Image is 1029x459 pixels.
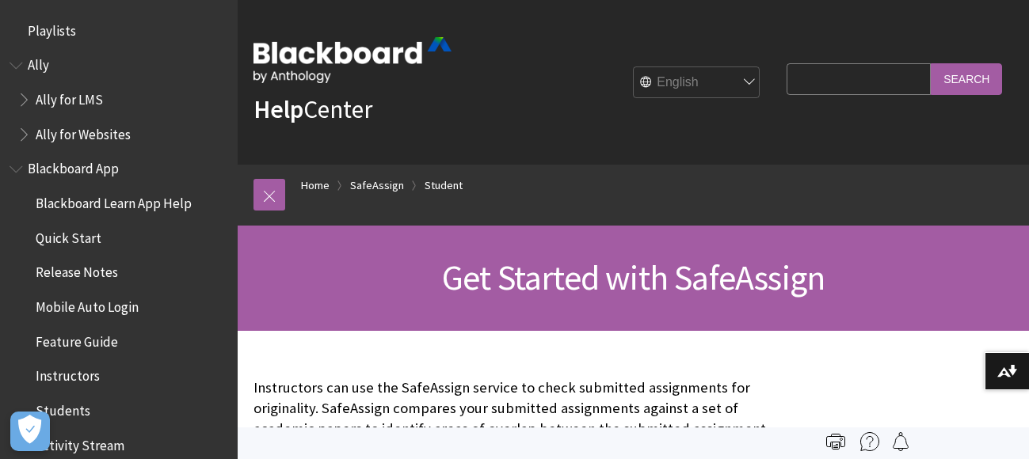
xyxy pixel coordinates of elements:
a: Home [301,176,330,195]
img: More help [860,432,879,451]
span: Ally for LMS [36,86,103,108]
a: SafeAssign [350,176,404,195]
strong: Help [253,93,303,125]
select: Site Language Selector [634,67,760,99]
img: Print [826,432,845,451]
input: Search [931,63,1002,94]
span: Playlists [28,17,76,39]
nav: Book outline for Anthology Ally Help [10,52,228,148]
img: Blackboard by Anthology [253,37,452,83]
span: Students [36,397,90,419]
img: Follow this page [891,432,910,451]
span: Instructors [36,363,100,385]
button: Open Preferences [10,412,50,451]
nav: Book outline for Playlists [10,17,228,44]
a: Student [425,176,463,195]
span: Release Notes [36,260,118,281]
span: Activity Stream [36,432,124,453]
span: Blackboard App [28,156,119,177]
span: Blackboard Learn App Help [36,190,192,211]
span: Quick Start [36,225,101,246]
span: Mobile Auto Login [36,294,139,315]
span: Feature Guide [36,328,118,350]
span: Get Started with SafeAssign [442,256,825,299]
span: Ally for Websites [36,121,131,142]
a: HelpCenter [253,93,372,125]
span: Ally [28,52,49,74]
